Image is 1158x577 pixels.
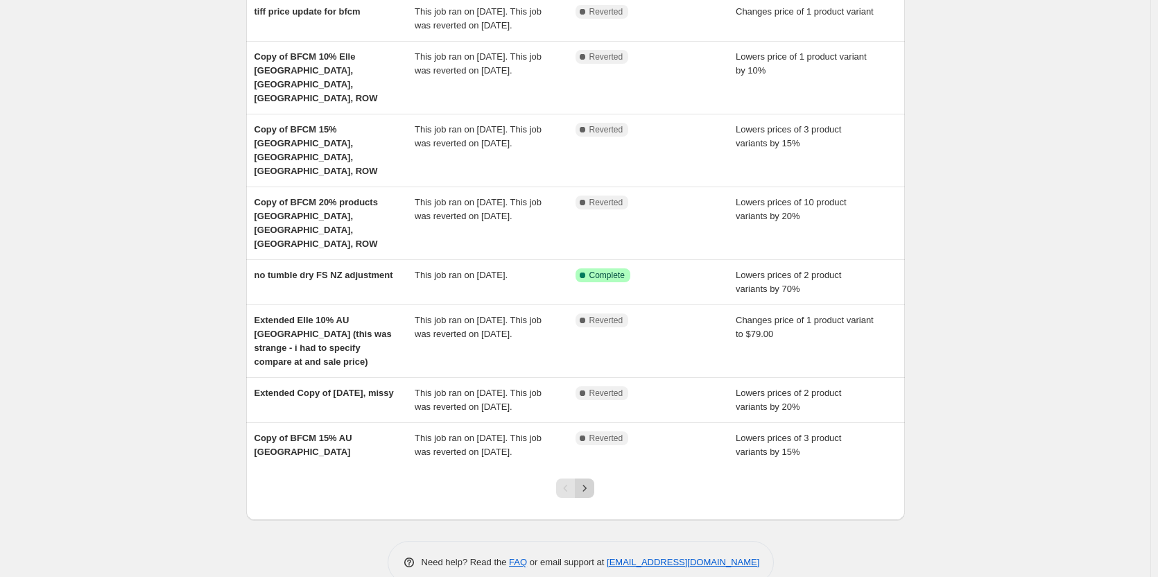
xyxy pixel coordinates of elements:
span: Copy of BFCM 20% products [GEOGRAPHIC_DATA], [GEOGRAPHIC_DATA], [GEOGRAPHIC_DATA], ROW [254,197,378,249]
span: Reverted [589,124,623,135]
span: Extended Copy of [DATE], missy [254,388,394,398]
span: or email support at [527,557,607,567]
span: This job ran on [DATE]. This job was reverted on [DATE]. [415,315,542,339]
span: Reverted [589,388,623,399]
span: This job ran on [DATE]. This job was reverted on [DATE]. [415,433,542,457]
span: Lowers prices of 3 product variants by 15% [736,124,841,148]
span: Reverted [589,433,623,444]
span: tiff price update for bfcm [254,6,361,17]
span: Lowers prices of 2 product variants by 70% [736,270,841,294]
span: no tumble dry FS NZ adjustment [254,270,393,280]
span: Copy of BFCM 10% Elle [GEOGRAPHIC_DATA], [GEOGRAPHIC_DATA], [GEOGRAPHIC_DATA], ROW [254,51,378,103]
span: This job ran on [DATE]. [415,270,508,280]
span: Copy of BFCM 15% AU [GEOGRAPHIC_DATA] [254,433,352,457]
span: Lowers prices of 3 product variants by 15% [736,433,841,457]
a: FAQ [509,557,527,567]
span: Reverted [589,51,623,62]
span: Lowers prices of 10 product variants by 20% [736,197,847,221]
span: Lowers prices of 2 product variants by 20% [736,388,841,412]
span: Lowers price of 1 product variant by 10% [736,51,867,76]
span: This job ran on [DATE]. This job was reverted on [DATE]. [415,197,542,221]
span: Complete [589,270,625,281]
span: Need help? Read the [422,557,510,567]
nav: Pagination [556,479,594,498]
button: Next [575,479,594,498]
span: Copy of BFCM 15% [GEOGRAPHIC_DATA], [GEOGRAPHIC_DATA], [GEOGRAPHIC_DATA], ROW [254,124,378,176]
span: Extended Elle 10% AU [GEOGRAPHIC_DATA] (this was strange - i had to specify compare at and sale p... [254,315,392,367]
span: Reverted [589,197,623,208]
span: This job ran on [DATE]. This job was reverted on [DATE]. [415,388,542,412]
span: This job ran on [DATE]. This job was reverted on [DATE]. [415,51,542,76]
span: Changes price of 1 product variant [736,6,874,17]
a: [EMAIL_ADDRESS][DOMAIN_NAME] [607,557,759,567]
span: Reverted [589,6,623,17]
span: Reverted [589,315,623,326]
span: This job ran on [DATE]. This job was reverted on [DATE]. [415,6,542,31]
span: This job ran on [DATE]. This job was reverted on [DATE]. [415,124,542,148]
span: Changes price of 1 product variant to $79.00 [736,315,874,339]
